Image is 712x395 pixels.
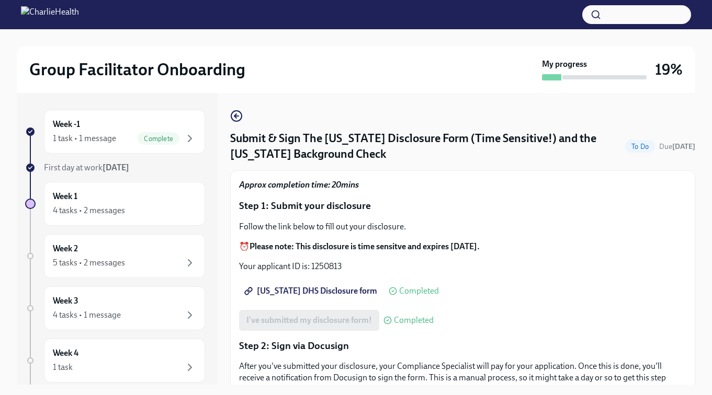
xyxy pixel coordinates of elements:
strong: Please note: This disclosure is time sensitve and expires [DATE]. [250,241,480,251]
a: Week 14 tasks • 2 messages [25,182,205,226]
strong: Approx completion time: 20mins [239,180,359,190]
strong: My progress [542,59,587,70]
a: [US_STATE] DHS Disclosure form [239,281,385,301]
a: Week 25 tasks • 2 messages [25,234,205,278]
a: First day at work[DATE] [25,162,205,173]
span: Completed [394,316,434,324]
a: Week 34 tasks • 1 message [25,286,205,330]
span: September 24th, 2025 10:00 [659,142,695,152]
div: 1 task [53,362,73,373]
h6: Week -1 [53,119,80,130]
p: Your applicant ID is: 1250813 [239,261,686,272]
span: To Do [625,143,655,150]
span: Completed [399,287,439,295]
strong: [DATE] [672,142,695,151]
div: 4 tasks • 2 messages [53,205,125,216]
p: ⏰ [239,241,686,252]
div: 5 tasks • 2 messages [53,257,125,269]
div: 1 task • 1 message [53,133,116,144]
p: After you've submitted your disclosure, your Compliance Specialist will pay for your application.... [239,361,686,395]
p: Follow the link below to fill out your disclosure. [239,221,686,233]
span: [US_STATE] DHS Disclosure form [246,286,377,296]
h4: Submit & Sign The [US_STATE] Disclosure Form (Time Sensitive!) and the [US_STATE] Background Check [230,131,621,162]
a: Week -11 task • 1 messageComplete [25,110,205,154]
h6: Week 2 [53,243,78,254]
h2: Group Facilitator Onboarding [29,59,245,80]
strong: [DATE] [103,162,129,172]
h6: Week 3 [53,295,78,307]
p: Step 2: Sign via Docusign [239,339,686,353]
span: Complete [138,135,179,143]
span: Due [659,142,695,151]
span: First day at work [44,162,129,172]
h6: Week 4 [53,347,78,359]
img: CharlieHealth [21,6,79,23]
h3: 19% [655,60,683,79]
h6: Week 1 [53,191,77,202]
a: Week 41 task [25,339,205,382]
div: 4 tasks • 1 message [53,309,121,321]
p: Step 1: Submit your disclosure [239,199,686,213]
